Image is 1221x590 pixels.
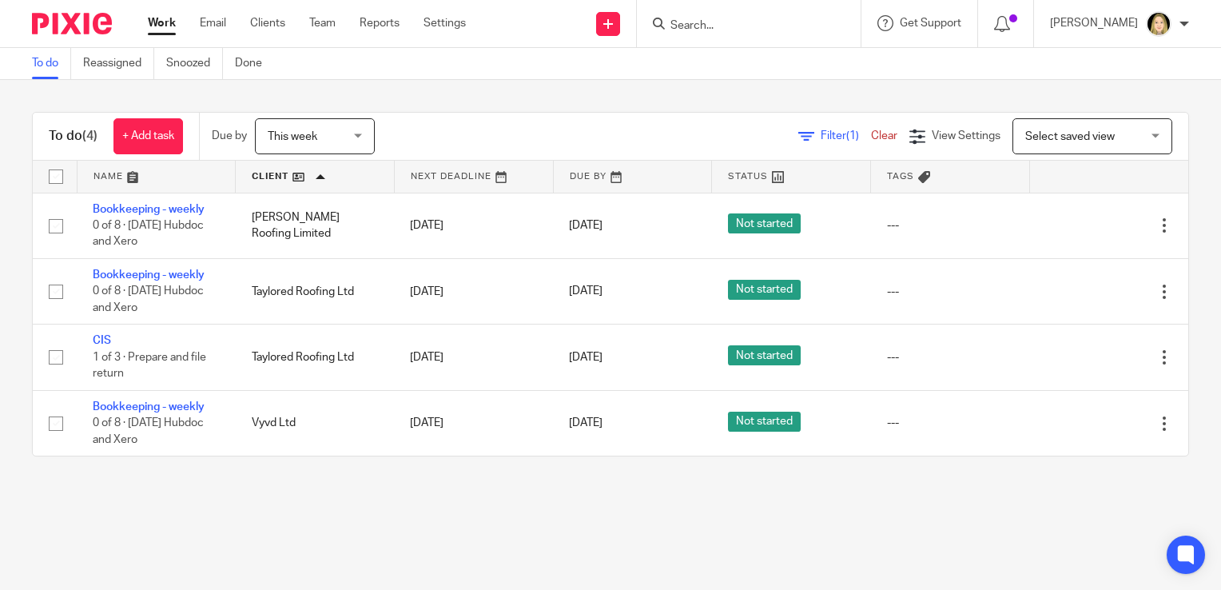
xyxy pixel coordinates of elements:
[887,349,1014,365] div: ---
[360,15,400,31] a: Reports
[93,352,206,380] span: 1 of 3 · Prepare and file return
[887,172,914,181] span: Tags
[887,217,1014,233] div: ---
[235,48,274,79] a: Done
[424,15,466,31] a: Settings
[394,390,553,456] td: [DATE]
[268,131,317,142] span: This week
[83,48,154,79] a: Reassigned
[900,18,961,29] span: Get Support
[236,325,395,390] td: Taylored Roofing Ltd
[932,130,1000,142] span: View Settings
[569,286,603,297] span: [DATE]
[236,258,395,324] td: Taylored Roofing Ltd
[93,269,205,281] a: Bookkeeping - weekly
[93,401,205,413] a: Bookkeeping - weekly
[728,213,801,233] span: Not started
[93,335,111,346] a: CIS
[569,418,603,429] span: [DATE]
[82,130,97,142] span: (4)
[821,130,871,142] span: Filter
[148,15,176,31] a: Work
[166,48,223,79] a: Snoozed
[569,352,603,363] span: [DATE]
[728,345,801,365] span: Not started
[93,220,204,248] span: 0 of 8 · [DATE] Hubdoc and Xero
[93,204,205,215] a: Bookkeeping - weekly
[32,13,112,34] img: Pixie
[309,15,336,31] a: Team
[394,258,553,324] td: [DATE]
[887,415,1014,431] div: ---
[250,15,285,31] a: Clients
[93,286,204,314] span: 0 of 8 · [DATE] Hubdoc and Xero
[728,412,801,432] span: Not started
[32,48,71,79] a: To do
[212,128,247,144] p: Due by
[669,19,813,34] input: Search
[113,118,183,154] a: + Add task
[1025,131,1115,142] span: Select saved view
[200,15,226,31] a: Email
[394,193,553,258] td: [DATE]
[887,284,1014,300] div: ---
[1050,15,1138,31] p: [PERSON_NAME]
[1146,11,1171,37] img: Phoebe%20Black.png
[236,390,395,456] td: Vyvd Ltd
[871,130,897,142] a: Clear
[49,128,97,145] h1: To do
[236,193,395,258] td: [PERSON_NAME] Roofing Limited
[93,417,204,445] span: 0 of 8 · [DATE] Hubdoc and Xero
[569,220,603,231] span: [DATE]
[394,325,553,390] td: [DATE]
[728,280,801,300] span: Not started
[846,130,859,142] span: (1)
